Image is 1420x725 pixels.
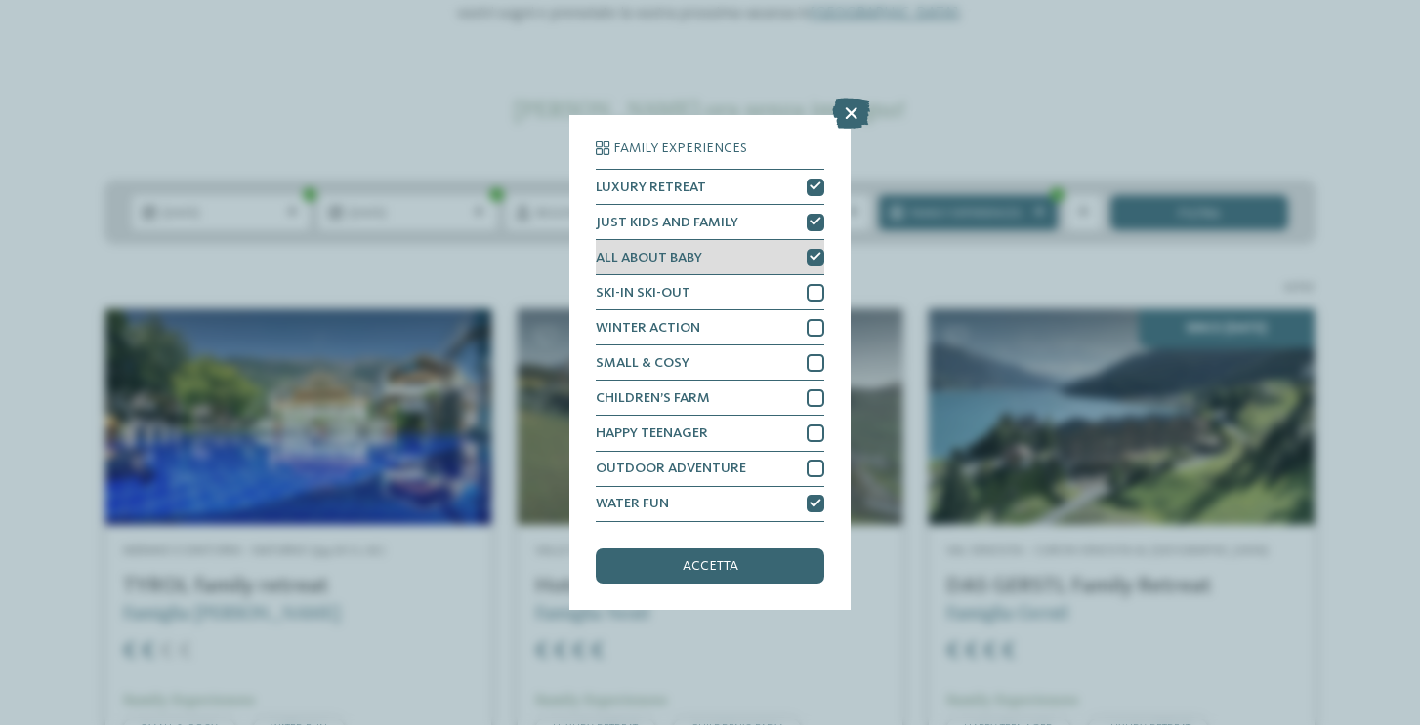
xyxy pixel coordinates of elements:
[683,559,738,573] span: accetta
[596,216,738,229] span: JUST KIDS AND FAMILY
[596,356,689,370] span: SMALL & COSY
[596,462,746,475] span: OUTDOOR ADVENTURE
[596,251,702,264] span: ALL ABOUT BABY
[613,141,747,155] span: Family Experiences
[596,497,669,510] span: WATER FUN
[596,391,710,405] span: CHILDREN’S FARM
[596,426,708,440] span: HAPPY TEENAGER
[596,286,690,300] span: SKI-IN SKI-OUT
[596,321,700,335] span: WINTER ACTION
[596,181,706,194] span: LUXURY RETREAT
